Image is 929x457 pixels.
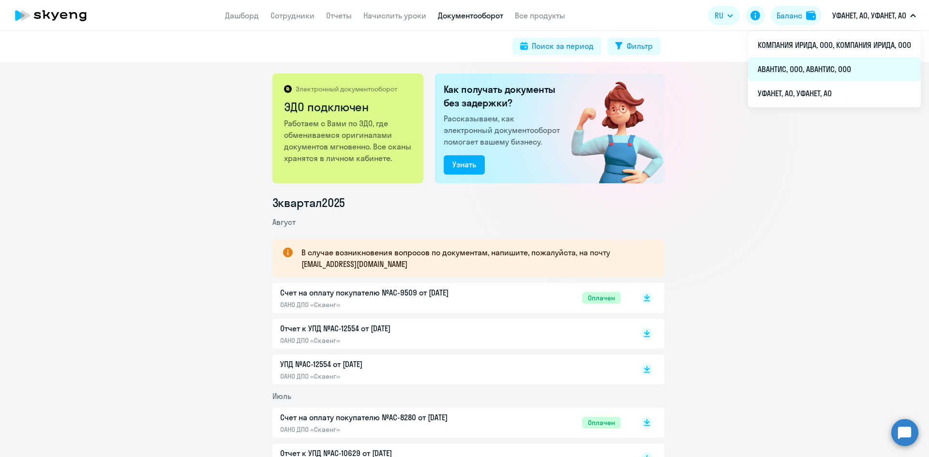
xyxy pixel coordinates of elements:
[806,11,816,20] img: balance
[771,6,822,25] button: Балансbalance
[280,323,621,345] a: Отчет к УПД №AC-12554 от [DATE]ОАНО ДПО «Скаенг»
[444,113,564,147] p: Рассказываем, как электронный документооборот помогает вашему бизнесу.
[301,247,647,270] p: В случае возникновения вопросов по документам, напишите, пожалуйста, на почту [EMAIL_ADDRESS][DOM...
[272,195,664,210] li: 3 квартал 2025
[832,10,906,21] p: УФАНЕТ, АО, УФАНЕТ, АО
[280,372,483,381] p: ОАНО ДПО «Скаенг»
[582,292,621,304] span: Оплачен
[280,358,483,370] p: УПД №AC-12554 от [DATE]
[582,417,621,428] span: Оплачен
[444,155,485,175] button: Узнать
[515,11,565,20] a: Все продукты
[270,11,315,20] a: Сотрудники
[708,6,740,25] button: RU
[512,38,601,55] button: Поиск за период
[607,38,660,55] button: Фильтр
[438,11,503,20] a: Документооборот
[715,10,723,21] span: RU
[280,412,483,423] p: Счет на оплату покупателю №AC-8280 от [DATE]
[827,4,921,27] button: УФАНЕТ, АО, УФАНЕТ, АО
[280,300,483,309] p: ОАНО ДПО «Скаенг»
[272,391,291,401] span: Июль
[296,85,397,93] p: Электронный документооборот
[280,412,621,434] a: Счет на оплату покупателю №AC-8280 от [DATE]ОАНО ДПО «Скаенг»Оплачен
[272,217,296,227] span: Август
[748,31,921,107] ul: RU
[280,287,483,298] p: Счет на оплату покупателю №AC-9509 от [DATE]
[280,323,483,334] p: Отчет к УПД №AC-12554 от [DATE]
[326,11,352,20] a: Отчеты
[532,40,594,52] div: Поиск за период
[280,287,621,309] a: Счет на оплату покупателю №AC-9509 от [DATE]ОАНО ДПО «Скаенг»Оплачен
[284,99,413,115] h2: ЭДО подключен
[280,358,621,381] a: УПД №AC-12554 от [DATE]ОАНО ДПО «Скаенг»
[280,336,483,345] p: ОАНО ДПО «Скаенг»
[363,11,426,20] a: Начислить уроки
[284,118,413,164] p: Работаем с Вами по ЭДО, где обмениваемся оригиналами документов мгновенно. Все сканы хранятся в л...
[280,425,483,434] p: ОАНО ДПО «Скаенг»
[452,159,476,170] div: Узнать
[555,74,664,183] img: connected
[777,10,802,21] div: Баланс
[444,83,564,110] h2: Как получать документы без задержки?
[627,40,653,52] div: Фильтр
[225,11,259,20] a: Дашборд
